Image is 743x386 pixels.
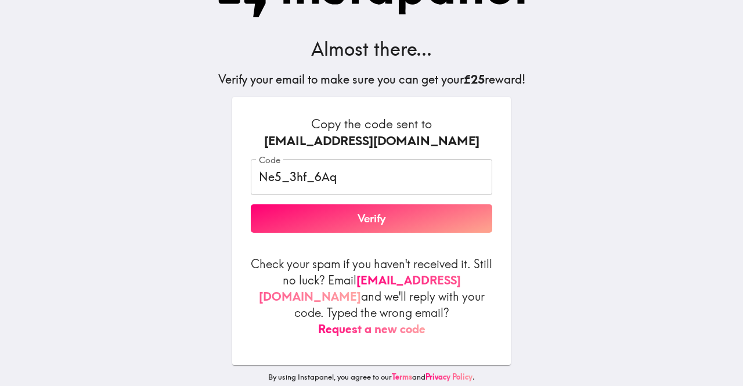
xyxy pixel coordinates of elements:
[218,71,525,88] h5: Verify your email to make sure you can get your reward!
[259,154,280,167] label: Code
[251,256,492,337] p: Check your spam if you haven't received it. Still no luck? Email and we'll reply with your code. ...
[392,372,412,381] a: Terms
[259,273,461,304] a: [EMAIL_ADDRESS][DOMAIN_NAME]
[251,204,492,233] button: Verify
[318,321,425,337] button: Request a new code
[218,36,525,62] h3: Almost there...
[251,132,492,150] div: [EMAIL_ADDRESS][DOMAIN_NAME]
[251,159,492,195] input: xxx_xxx_xxx
[425,372,473,381] a: Privacy Policy
[251,116,492,150] h6: Copy the code sent to
[232,372,511,383] p: By using Instapanel, you agree to our and .
[464,72,485,86] b: £25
